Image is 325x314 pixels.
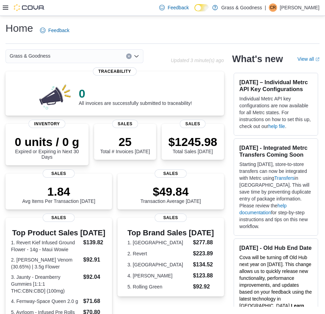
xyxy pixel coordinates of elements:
div: CJ Ross [269,3,277,12]
span: Traceability [93,67,136,76]
p: 1.84 [22,185,95,198]
h3: Top Brand Sales [DATE] [128,229,214,237]
span: Feedback [167,4,189,11]
img: Cova [14,4,45,11]
dd: $223.89 [193,249,214,258]
p: 25 [100,135,150,149]
div: Avg Items Per Transaction [DATE] [22,185,95,204]
dd: $134.52 [193,261,214,269]
div: Expired or Expiring in Next 30 Days [11,135,83,160]
p: Starting [DATE], store-to-store transfers can now be integrated with Metrc using in [GEOGRAPHIC_D... [240,161,312,230]
dt: 4. [PERSON_NAME] [128,272,190,279]
a: Feedback [37,23,72,37]
dd: $92.91 [83,256,106,264]
span: Inventory [29,120,65,128]
dt: 5. Rolling Green [128,283,190,290]
div: All invoices are successfully submitted to traceability! [79,87,192,106]
div: Total Sales [DATE] [168,135,217,154]
p: Individual Metrc API key configurations are now available for all Metrc states. For instructions ... [240,95,312,130]
dt: 1. [GEOGRAPHIC_DATA] [128,239,190,246]
h2: What's new [232,53,283,65]
p: $49.84 [140,185,201,198]
p: Grass & Goodness [221,3,262,12]
p: [PERSON_NAME] [280,3,319,12]
dt: 3. Jaunty - Dreamberry Gummies [1:1:1 THC:CBN:CBD] (100mg) [11,274,81,294]
span: Sales [43,169,75,178]
dd: $123.88 [193,272,214,280]
dt: 1. Revert Kief Infused Ground Flower - 14g - Maui Wowie [11,239,81,253]
dt: 3. [GEOGRAPHIC_DATA] [128,261,190,268]
span: CR [270,3,276,12]
h3: Top Product Sales [DATE] [11,229,106,237]
dt: 4. Fernway-Space Queen 2.0 g [11,298,81,305]
dt: 2. Revert [128,250,190,257]
dd: $139.82 [83,238,106,247]
dd: $92.92 [193,283,214,291]
a: help file [268,124,285,129]
h3: [DATE] - Integrated Metrc Transfers Coming Soon [240,144,312,158]
img: 0 [38,82,73,110]
input: Dark Mode [194,4,209,11]
span: Sales [180,120,206,128]
h3: [DATE] - Old Hub End Date [240,244,312,251]
span: Sales [155,214,187,222]
a: Transfers [274,175,295,181]
span: Feedback [48,27,69,34]
p: $1245.98 [168,135,217,149]
span: Grass & Goodness [10,52,50,60]
p: 0 [79,87,192,100]
button: Clear input [126,53,132,59]
span: Sales [112,120,138,128]
span: Sales [155,169,187,178]
div: Transaction Average [DATE] [140,185,201,204]
a: View allExternal link [297,56,319,62]
h3: [DATE] – Individual Metrc API Key Configurations [240,79,312,92]
span: Sales [43,214,75,222]
dd: $92.04 [83,273,106,281]
p: 0 units / 0 g [11,135,83,149]
p: Updated 3 minute(s) ago [171,58,224,63]
a: Feedback [156,1,191,14]
dt: 2. [PERSON_NAME] Venom (30.65%) | 3.5g Flower [11,256,81,270]
span: Cova will be turning off Old Hub next year on [DATE]. This change allows us to quickly release ne... [240,255,312,308]
dd: $277.88 [193,238,214,247]
button: Open list of options [134,53,139,59]
svg: External link [315,57,319,61]
dd: $71.68 [83,297,106,305]
a: help documentation [240,203,287,215]
h1: Home [6,21,33,35]
p: | [265,3,266,12]
div: Total # Invoices [DATE] [100,135,150,154]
